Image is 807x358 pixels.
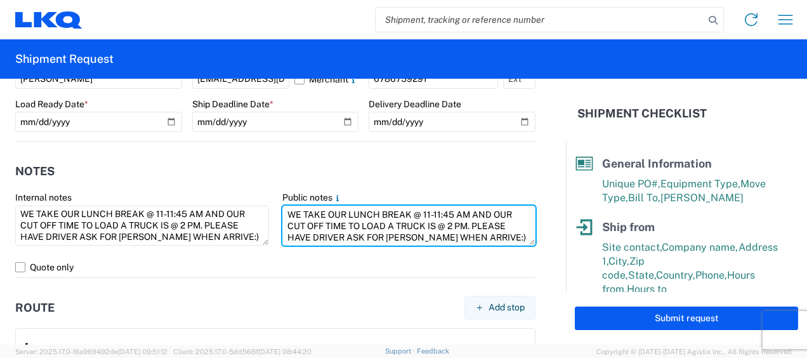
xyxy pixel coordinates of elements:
[628,192,660,204] span: Bill To,
[596,346,792,357] span: Copyright © [DATE]-[DATE] Agistix Inc., All Rights Reserved
[628,269,656,281] span: State,
[503,69,535,89] input: Ext
[369,98,461,110] label: Delivery Deadline Date
[15,98,88,110] label: Load Ready Date
[15,165,55,178] h2: Notes
[294,69,358,89] label: Merchant
[417,347,449,355] a: Feedback
[656,269,695,281] span: Country,
[15,348,167,355] span: Server: 2025.17.0-16a969492de
[695,269,727,281] span: Phone,
[258,348,312,355] span: [DATE] 08:44:20
[192,98,273,110] label: Ship Deadline Date
[575,307,798,330] button: Submit request
[15,192,72,203] label: Internal notes
[602,178,660,190] span: Unique PO#,
[662,241,738,253] span: Company name,
[602,157,712,170] span: General Information
[25,338,31,354] strong: 1.
[608,255,629,267] span: City,
[282,192,343,203] label: Public notes
[15,257,535,277] label: Quote only
[118,348,167,355] span: [DATE] 09:51:12
[660,178,740,190] span: Equipment Type,
[376,8,704,32] input: Shipment, tracking or reference number
[385,347,417,355] a: Support
[489,302,525,314] span: Add stop
[602,241,662,253] span: Site contact,
[602,220,655,234] span: Ship from
[15,302,55,314] h2: Route
[464,296,535,319] button: Add stop
[660,192,744,204] span: [PERSON_NAME]
[15,51,114,67] h2: Shipment Request
[627,283,667,295] span: Hours to
[173,348,312,355] span: Client: 2025.17.0-5dd568f
[577,106,707,121] h2: Shipment Checklist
